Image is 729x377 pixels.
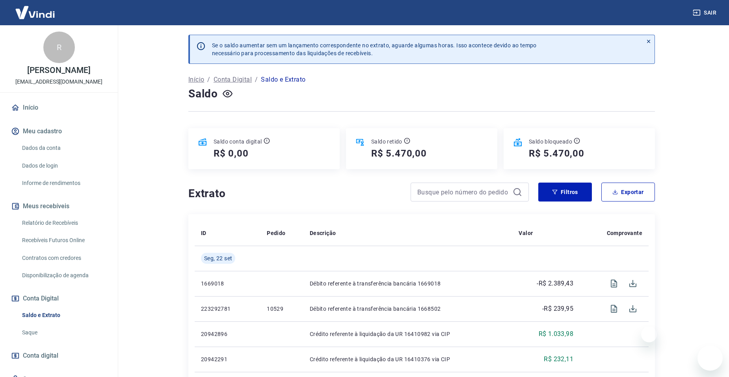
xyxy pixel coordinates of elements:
[188,75,204,84] a: Início
[19,267,108,284] a: Disponibilização de agenda
[641,327,657,342] iframe: Fechar mensagem
[255,75,258,84] p: /
[691,6,720,20] button: Sair
[623,274,642,293] span: Download
[19,215,108,231] a: Relatório de Recebíveis
[537,279,573,288] p: -R$ 2.389,43
[417,186,510,198] input: Busque pelo número do pedido
[23,350,58,361] span: Conta digital
[15,78,102,86] p: [EMAIL_ADDRESS][DOMAIN_NAME]
[9,123,108,140] button: Meu cadastro
[43,32,75,63] div: R
[207,75,210,84] p: /
[201,355,254,363] p: 20942291
[371,138,402,146] p: Saldo retido
[267,229,285,237] p: Pedido
[604,299,623,318] span: Visualizar
[19,325,108,341] a: Saque
[261,75,305,84] p: Saldo e Extrato
[19,307,108,323] a: Saldo e Extrato
[607,229,642,237] p: Comprovante
[310,229,336,237] p: Descrição
[539,329,573,339] p: R$ 1.033,98
[9,290,108,307] button: Conta Digital
[201,229,206,237] p: ID
[9,0,61,24] img: Vindi
[19,175,108,191] a: Informe de rendimentos
[19,158,108,174] a: Dados de login
[188,86,218,102] h4: Saldo
[214,147,249,160] h5: R$ 0,00
[544,355,573,364] p: R$ 232,11
[201,280,254,287] p: 1669018
[267,305,297,313] p: 10529
[371,147,427,160] h5: R$ 5.470,00
[9,198,108,215] button: Meus recebíveis
[214,75,252,84] a: Conta Digital
[601,183,655,202] button: Exportar
[310,280,506,287] p: Débito referente à transferência bancária 1669018
[623,299,642,318] span: Download
[19,250,108,266] a: Contratos com credores
[604,274,623,293] span: Visualizar
[214,138,262,146] p: Saldo conta digital
[310,305,506,313] p: Débito referente à transferência bancária 1668502
[9,99,108,116] a: Início
[529,147,584,160] h5: R$ 5.470,00
[201,330,254,338] p: 20942896
[188,186,401,202] h4: Extrato
[9,347,108,364] a: Conta digital
[310,330,506,338] p: Crédito referente à liquidação da UR 16410982 via CIP
[519,229,533,237] p: Valor
[19,140,108,156] a: Dados da conta
[529,138,572,146] p: Saldo bloqueado
[310,355,506,363] p: Crédito referente à liquidação da UR 16410376 via CIP
[538,183,592,202] button: Filtros
[697,345,723,371] iframe: Botão para abrir a janela de mensagens
[212,41,537,57] p: Se o saldo aumentar sem um lançamento correspondente no extrato, aguarde algumas horas. Isso acon...
[27,66,90,75] p: [PERSON_NAME]
[542,304,573,314] p: -R$ 239,95
[19,232,108,248] a: Recebíveis Futuros Online
[204,254,232,262] span: Seg, 22 set
[201,305,254,313] p: 223292781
